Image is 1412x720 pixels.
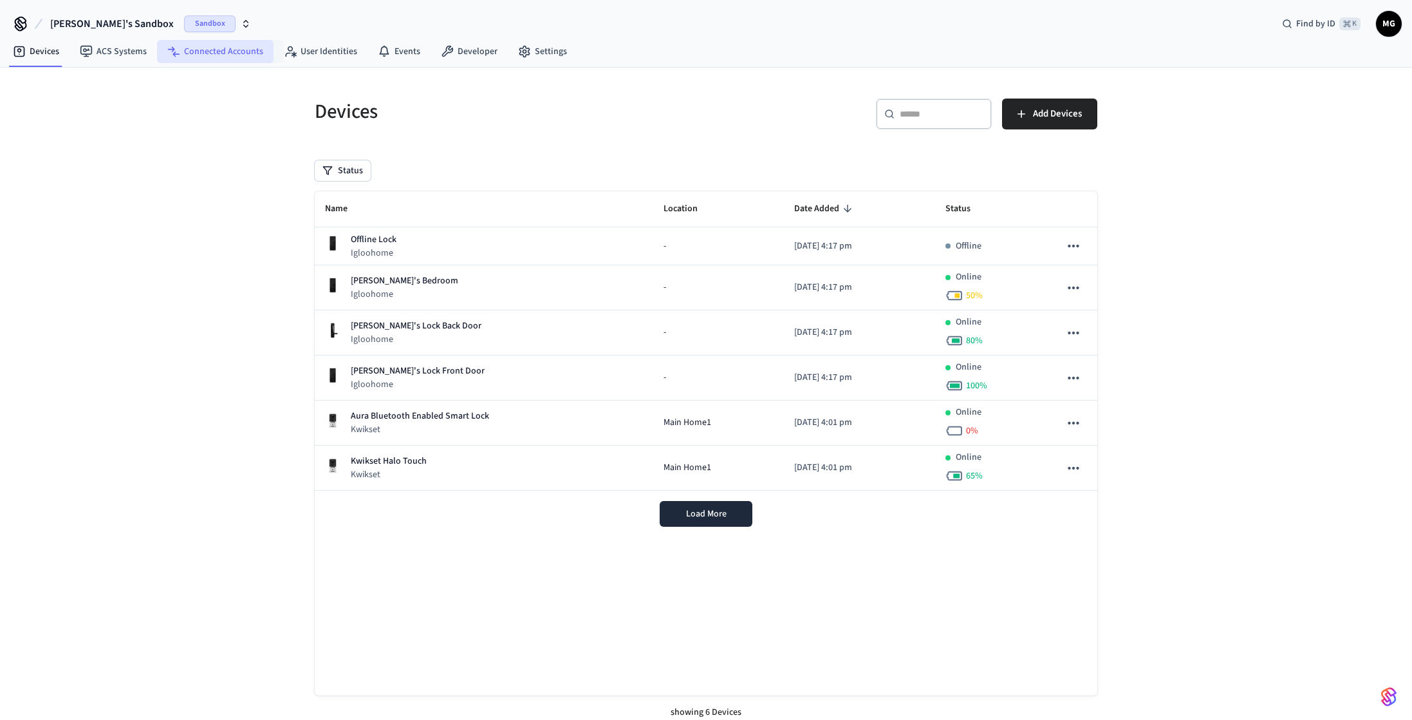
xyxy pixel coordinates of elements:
p: Online [956,316,981,329]
span: - [664,371,666,384]
p: Kwikset Halo Touch [351,455,427,468]
p: Online [956,361,981,374]
span: 80 % [966,334,983,347]
p: Offline Lock [351,233,396,247]
a: User Identities [274,40,367,63]
span: Main Home1 [664,461,711,475]
p: Igloohome [351,333,481,346]
img: igloohome_mortise_2 [325,323,340,338]
span: 0 % [966,424,978,437]
a: ACS Systems [70,40,157,63]
button: MG [1376,11,1402,37]
span: Location [664,199,714,219]
span: Name [325,199,364,219]
span: ⌘ K [1339,17,1361,30]
p: [DATE] 4:01 pm [794,461,925,475]
p: Igloohome [351,288,458,301]
span: 100 % [966,379,987,392]
div: Find by ID⌘ K [1272,12,1371,35]
table: sticky table [315,191,1097,491]
p: Igloohome [351,378,485,391]
p: Online [956,406,981,419]
span: MG [1377,12,1400,35]
img: igloohome_deadbolt_2s [325,368,340,383]
img: igloohome_deadbolt_2e [325,278,340,293]
span: 50 % [966,289,983,302]
span: Status [945,199,987,219]
span: - [664,281,666,294]
p: [DATE] 4:17 pm [794,281,925,294]
p: Kwikset [351,423,489,436]
p: Kwikset [351,468,427,481]
p: Aura Bluetooth Enabled Smart Lock [351,410,489,423]
span: Date Added [794,199,856,219]
p: Offline [956,240,981,253]
p: [PERSON_NAME]'s Lock Front Door [351,365,485,378]
p: [DATE] 4:01 pm [794,416,925,430]
p: [DATE] 4:17 pm [794,326,925,339]
span: Load More [686,507,727,520]
button: Add Devices [1002,99,1097,129]
img: SeamLogoGradient.69752ec5.svg [1381,687,1397,707]
button: Status [315,160,371,181]
span: - [664,240,666,253]
p: [PERSON_NAME]'s Bedroom [351,274,458,288]
img: Kwikset Halo Touchscreen Wifi Enabled Smart Lock, Polished Chrome, Front [325,458,340,473]
a: Events [367,40,431,63]
span: Main Home1 [664,416,711,430]
span: Find by ID [1296,17,1335,30]
p: [DATE] 4:17 pm [794,240,925,253]
span: Sandbox [184,15,236,32]
a: Connected Accounts [157,40,274,63]
p: Igloohome [351,247,396,260]
span: - [664,326,666,339]
p: Online [956,270,981,284]
span: Add Devices [1033,106,1082,122]
a: Devices [3,40,70,63]
a: Settings [508,40,577,63]
p: Online [956,451,981,464]
span: 65 % [966,469,983,482]
span: [PERSON_NAME]'s Sandbox [50,16,174,32]
img: igloohome_deadbolt_2s [325,236,340,251]
p: [PERSON_NAME]'s Lock Back Door [351,319,481,333]
a: Developer [431,40,508,63]
p: [DATE] 4:17 pm [794,371,925,384]
button: Load More [660,501,752,527]
h5: Devices [315,99,698,125]
img: Kwikset Halo Touchscreen Wifi Enabled Smart Lock, Polished Chrome, Front [325,413,340,428]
